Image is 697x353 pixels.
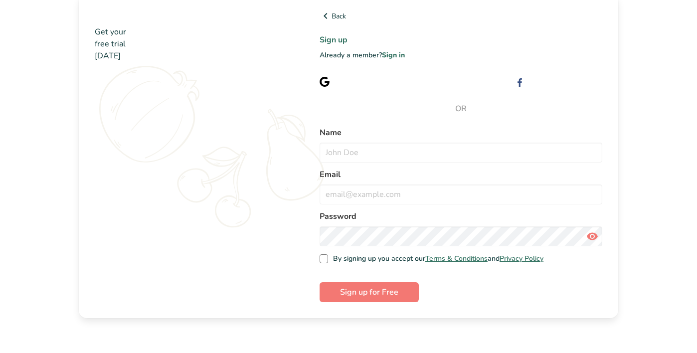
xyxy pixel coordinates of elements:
[320,143,602,163] input: John Doe
[555,77,602,86] span: with Facebook
[320,210,602,222] label: Password
[500,254,543,263] a: Privacy Policy
[320,10,602,22] a: Back
[425,254,488,263] a: Terms & Conditions
[320,50,602,60] p: Already a member?
[320,184,602,204] input: email@example.com
[320,282,419,302] button: Sign up for Free
[320,103,602,115] span: OR
[320,127,602,139] label: Name
[382,50,405,60] a: Sign in
[361,77,400,86] span: with Google
[320,169,602,180] label: Email
[340,286,398,298] span: Sign up for Free
[531,76,602,87] div: Sign up
[95,26,287,62] h2: Get your free trial [DATE]
[338,76,400,87] div: Sign up
[95,10,192,22] img: Food Label Maker
[320,34,602,46] h1: Sign up
[328,254,543,263] span: By signing up you accept our and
